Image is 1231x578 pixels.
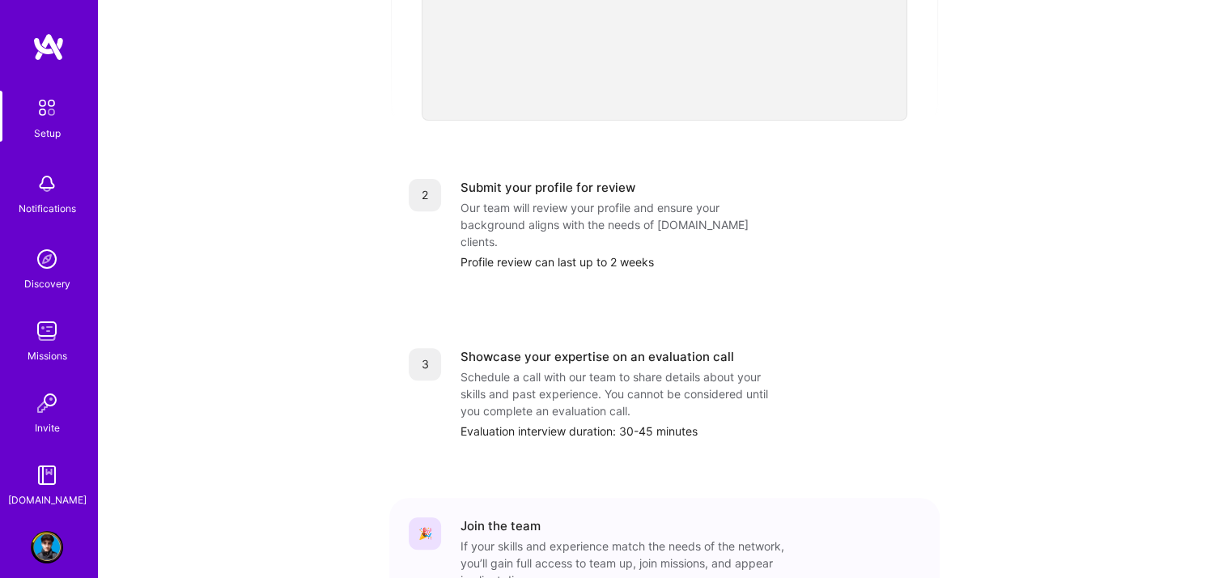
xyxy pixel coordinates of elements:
[35,419,60,436] div: Invite
[19,200,76,217] div: Notifications
[31,459,63,491] img: guide book
[31,531,63,563] img: User Avatar
[31,168,63,200] img: bell
[24,275,70,292] div: Discovery
[461,368,784,419] div: Schedule a call with our team to share details about your skills and past experience. You cannot ...
[461,199,784,250] div: Our team will review your profile and ensure your background aligns with the needs of [DOMAIN_NAM...
[31,243,63,275] img: discovery
[8,491,87,508] div: [DOMAIN_NAME]
[461,253,920,270] div: Profile review can last up to 2 weeks
[31,387,63,419] img: Invite
[461,179,635,196] div: Submit your profile for review
[409,179,441,211] div: 2
[27,531,67,563] a: User Avatar
[34,125,61,142] div: Setup
[461,348,734,365] div: Showcase your expertise on an evaluation call
[409,348,441,380] div: 3
[31,315,63,347] img: teamwork
[28,347,67,364] div: Missions
[32,32,65,62] img: logo
[461,517,541,534] div: Join the team
[30,91,64,125] img: setup
[409,517,441,550] div: 🎉
[461,423,920,440] div: Evaluation interview duration: 30-45 minutes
